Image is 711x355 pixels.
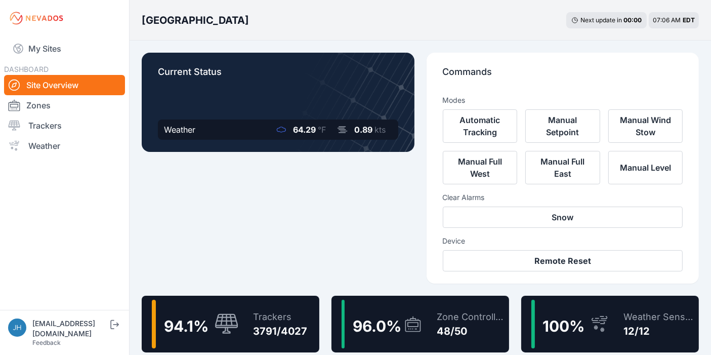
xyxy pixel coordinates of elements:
a: Site Overview [4,75,125,95]
h3: Device [443,236,683,246]
div: 12/12 [623,324,695,338]
a: Weather [4,136,125,156]
a: 100%Weather Sensors12/12 [521,296,699,352]
a: Feedback [32,339,61,346]
span: 100 % [543,317,585,335]
a: 96.0%Zone Controllers48/50 [331,296,509,352]
span: EDT [683,16,695,24]
button: Manual Full East [525,151,600,184]
p: Commands [443,65,683,87]
h3: [GEOGRAPHIC_DATA] [142,13,249,27]
a: Trackers [4,115,125,136]
h3: Modes [443,95,466,105]
div: Weather Sensors [623,310,695,324]
button: Automatic Tracking [443,109,518,143]
img: jhaberkorn@invenergy.com [8,319,26,337]
span: kts [375,125,386,135]
div: Trackers [253,310,307,324]
img: Nevados [8,10,65,26]
span: Next update in [580,16,622,24]
div: 3791/4027 [253,324,307,338]
div: [EMAIL_ADDRESS][DOMAIN_NAME] [32,319,108,339]
button: Manual Setpoint [525,109,600,143]
span: DASHBOARD [4,65,49,73]
span: 07:06 AM [653,16,681,24]
span: °F [318,125,326,135]
span: 96.0 % [353,317,401,335]
button: Manual Wind Stow [608,109,683,143]
div: 48/50 [437,324,505,338]
span: 0.89 [355,125,373,135]
a: 94.1%Trackers3791/4027 [142,296,319,352]
p: Current Status [158,65,398,87]
button: Snow [443,207,683,228]
span: 64.29 [294,125,316,135]
button: Remote Reset [443,250,683,271]
button: Manual Level [608,151,683,184]
nav: Breadcrumb [142,7,249,33]
button: Manual Full West [443,151,518,184]
div: 00 : 00 [623,16,642,24]
a: Zones [4,95,125,115]
h3: Clear Alarms [443,192,683,203]
div: Zone Controllers [437,310,505,324]
a: My Sites [4,36,125,61]
div: Weather [164,124,195,136]
span: 94.1 % [164,317,208,335]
